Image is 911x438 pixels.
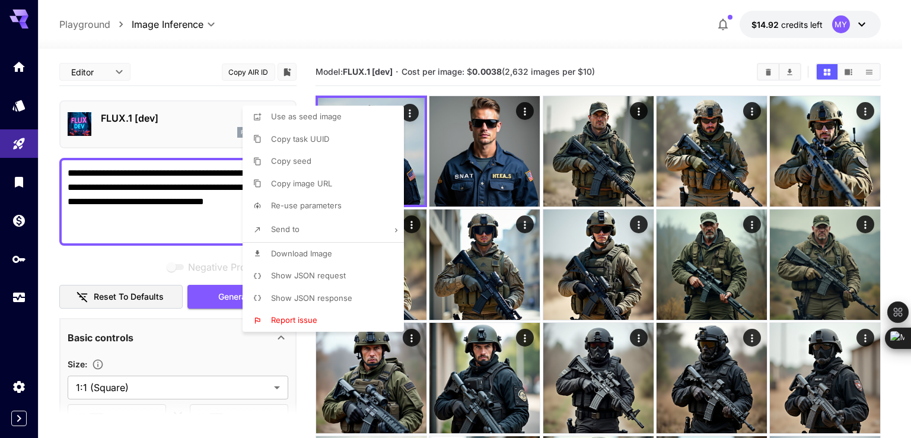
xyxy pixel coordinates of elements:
span: Copy seed [271,156,311,166]
span: Download Image [271,249,332,258]
span: Re-use parameters [271,201,342,210]
span: Copy task UUID [271,134,329,144]
span: Send to [271,224,300,234]
span: Copy image URL [271,179,332,188]
span: Report issue [271,315,317,325]
span: Show JSON request [271,271,346,280]
span: Use as seed image [271,112,342,121]
span: Show JSON response [271,293,352,303]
